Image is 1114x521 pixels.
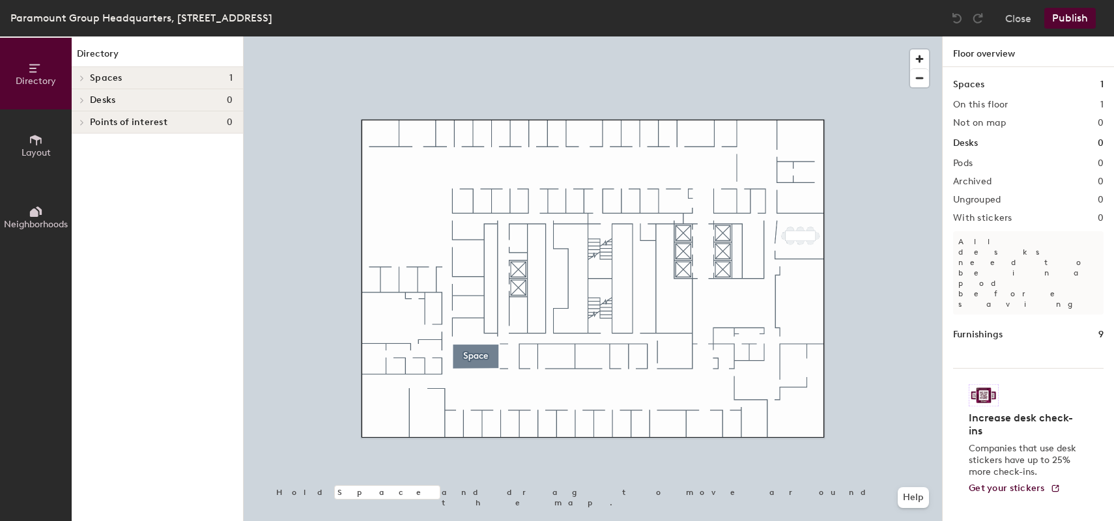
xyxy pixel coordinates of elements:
h2: Pods [953,158,973,169]
h2: Archived [953,176,992,187]
p: All desks need to be in a pod before saving [953,231,1104,315]
h1: Directory [72,47,243,67]
h2: Ungrouped [953,195,1001,205]
button: Close [1005,8,1031,29]
h2: Not on map [953,118,1006,128]
span: Neighborhoods [4,219,68,230]
span: 0 [227,117,233,128]
span: Points of interest [90,117,167,128]
p: Companies that use desk stickers have up to 25% more check-ins. [969,443,1080,478]
h1: Furnishings [953,328,1003,342]
h1: Desks [953,136,978,150]
span: 1 [229,73,233,83]
button: Publish [1044,8,1096,29]
h2: 0 [1098,118,1104,128]
span: Get your stickers [969,483,1045,494]
h2: 0 [1098,213,1104,223]
h2: 0 [1098,158,1104,169]
h1: 1 [1100,77,1104,92]
h1: Floor overview [943,36,1114,67]
button: Help [898,487,929,508]
div: Paramount Group Headquarters, [STREET_ADDRESS] [10,10,272,26]
h2: On this floor [953,100,1008,110]
span: Desks [90,95,115,106]
a: Get your stickers [969,483,1061,494]
span: Spaces [90,73,122,83]
h2: 0 [1098,176,1104,187]
img: Undo [950,12,964,25]
span: 0 [227,95,233,106]
span: Layout [21,147,51,158]
img: Sticker logo [969,384,999,406]
h2: 0 [1098,195,1104,205]
h2: With stickers [953,213,1012,223]
h2: 1 [1100,100,1104,110]
h1: Spaces [953,77,984,92]
span: Directory [16,76,56,87]
img: Redo [971,12,984,25]
h1: 9 [1098,328,1104,342]
h4: Increase desk check-ins [969,412,1080,438]
h1: 0 [1098,136,1104,150]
